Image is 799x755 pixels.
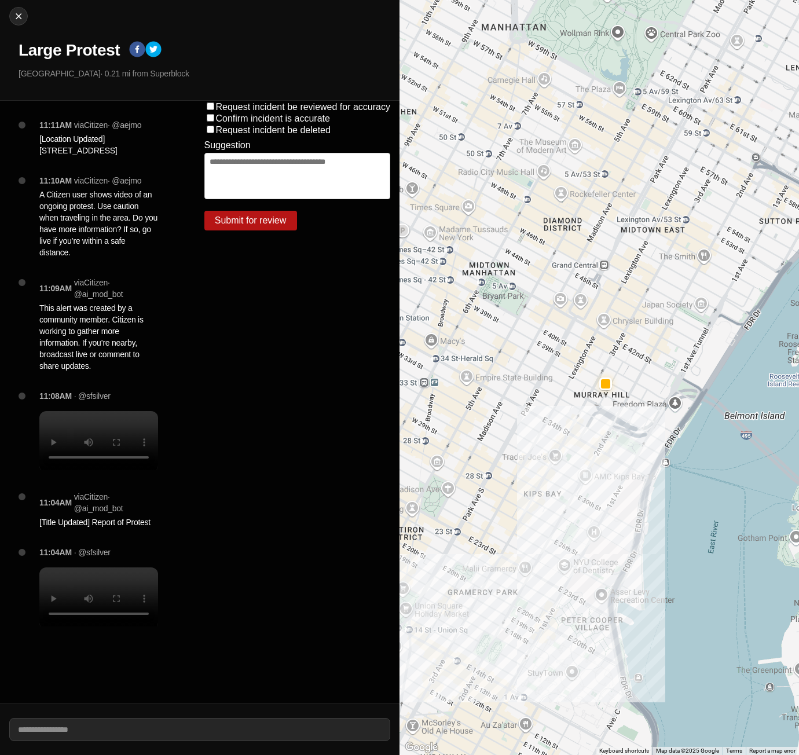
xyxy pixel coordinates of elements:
label: Confirm incident is accurate [216,113,330,123]
label: Request incident be deleted [216,125,331,135]
p: via Citizen · @ ai_mod_bot [74,491,158,514]
p: 11:09AM [39,283,72,294]
span: Map data ©2025 Google [656,747,719,754]
p: This alert was created by a community member. Citizen is working to gather more information. If y... [39,302,158,372]
p: 11:11AM [39,119,72,131]
button: facebook [129,41,145,60]
p: 11:10AM [39,175,72,186]
img: Google [402,740,441,755]
p: via Citizen · @ aejmo [74,119,141,131]
p: A Citizen user shows video of an ongoing protest. Use caution when traveling in the area. Do you ... [39,189,158,258]
button: Submit for review [204,211,297,230]
p: [Location Updated] [STREET_ADDRESS] [39,133,158,156]
h1: Large Protest [19,40,120,61]
p: · @sfsilver [74,547,111,558]
button: Keyboard shortcuts [599,747,649,755]
button: twitter [145,41,162,60]
label: Request incident be reviewed for accuracy [216,102,391,112]
p: 11:04AM [39,547,72,558]
a: Terms (opens in new tab) [726,747,742,754]
p: [GEOGRAPHIC_DATA] · 0.21 mi from Superblock [19,68,390,79]
p: [Title Updated] Report of Protest [39,516,158,528]
p: via Citizen · @ aejmo [74,175,141,186]
a: Open this area in Google Maps (opens a new window) [402,740,441,755]
p: 11:08AM [39,390,72,402]
label: Suggestion [204,140,251,151]
p: · @sfsilver [74,390,111,402]
p: via Citizen · @ ai_mod_bot [74,277,158,300]
a: Report a map error [749,747,796,754]
p: 11:04AM [39,497,72,508]
button: cancel [9,7,28,25]
img: cancel [13,10,24,22]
